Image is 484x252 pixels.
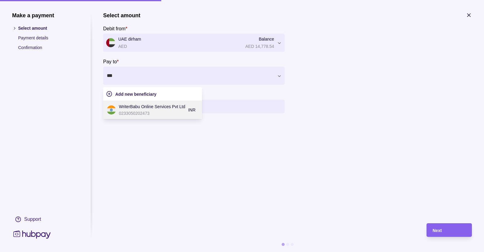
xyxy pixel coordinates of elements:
a: Support [12,213,79,226]
span: Next [433,228,442,233]
img: in [107,105,116,114]
h1: Make a payment [12,12,79,19]
h1: Select amount [103,12,140,19]
p: Payment details [18,35,79,41]
p: INR [188,107,195,113]
p: Select amount [18,25,79,31]
p: 0233050202473 [119,110,185,117]
p: Debit from [103,26,126,31]
p: WriterBabu Online Services Pvt Ltd [119,103,185,110]
span: Add new beneficiary [115,92,156,97]
button: Next [427,223,472,237]
div: Support [24,216,41,223]
label: Pay to [103,58,119,65]
p: Pay to [103,59,117,64]
p: Confirmation [18,44,79,51]
label: Debit from [103,25,127,32]
button: Add new beneficiary [106,90,199,98]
